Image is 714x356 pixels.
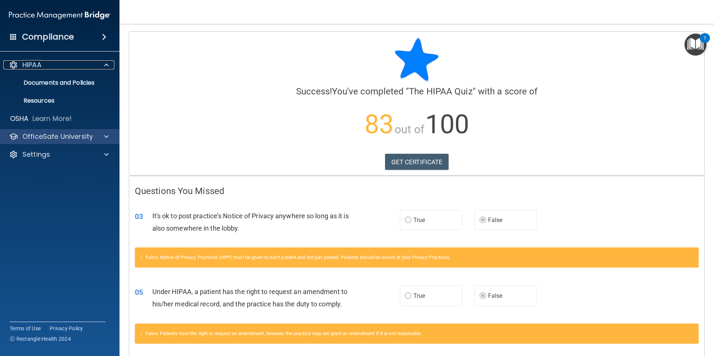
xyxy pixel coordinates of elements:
[413,216,425,224] span: True
[488,216,503,224] span: False
[5,79,107,87] p: Documents and Policies
[488,292,503,299] span: False
[22,32,74,42] h4: Compliance
[704,38,706,48] div: 1
[22,132,93,141] p: OfficeSafe University
[152,288,347,308] span: Under HIPAA, a patient has the right to request an amendment to his/her medical record, and the p...
[9,150,109,159] a: Settings
[135,212,143,221] span: 03
[409,86,472,97] span: The HIPAA Quiz
[425,109,469,140] span: 100
[135,186,699,196] h4: Questions You Missed
[50,325,83,332] a: Privacy Policy
[405,293,412,299] input: True
[5,97,107,104] p: Resources
[479,218,486,223] input: False
[135,87,699,96] h4: You've completed " " with a score of
[9,60,109,69] a: HIPAA
[22,60,41,69] p: HIPAA
[364,109,394,140] span: 83
[413,292,425,299] span: True
[10,325,41,332] a: Terms of Use
[684,34,707,56] button: Open Resource Center, 1 new notification
[152,212,349,232] span: It's ok to post practice’s Notice of Privacy anywhere so long as it is also somewhere in the lobby.
[479,293,486,299] input: False
[405,218,412,223] input: True
[146,331,422,336] span: False. Patients have the right to request an amendment, however the practice may not grant an ame...
[10,335,71,343] span: Ⓒ Rectangle Health 2024
[394,37,439,82] img: blue-star-rounded.9d042014.png
[135,288,143,297] span: 05
[385,154,449,170] a: GET CERTIFICATE
[32,114,72,123] p: Learn More!
[22,150,50,159] p: Settings
[296,86,332,97] span: Success!
[10,114,29,123] p: OSHA
[395,123,424,136] span: out of
[9,132,109,141] a: OfficeSafe University
[9,8,111,23] img: PMB logo
[146,254,450,260] span: False. Notice of Privacy Practices (NPP) must be given to each patient and not just posted. Patie...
